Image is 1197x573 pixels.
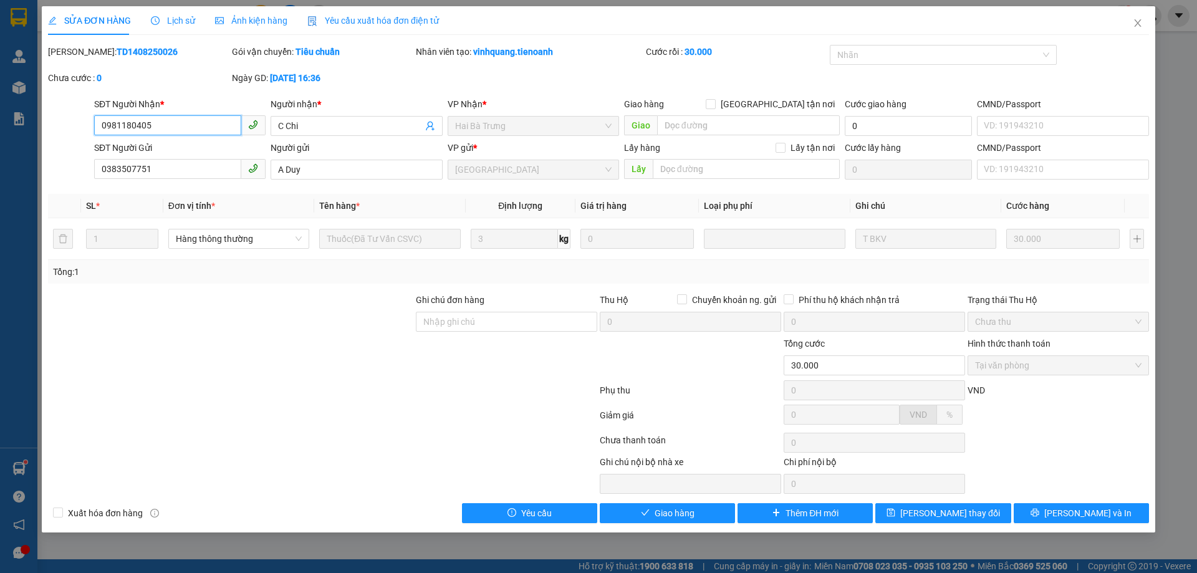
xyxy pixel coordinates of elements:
[48,71,229,85] div: Chưa cước :
[270,73,320,83] b: [DATE] 16:36
[641,508,650,518] span: check
[151,16,160,25] span: clock-circle
[271,141,442,155] div: Người gửi
[48,16,57,25] span: edit
[48,45,229,59] div: [PERSON_NAME]:
[685,47,712,57] b: 30.000
[53,265,462,279] div: Tổng: 1
[232,71,413,85] div: Ngày GD:
[845,160,972,180] input: Cước lấy hàng
[699,194,850,218] th: Loại phụ phí
[521,506,552,520] span: Yêu cầu
[716,97,840,111] span: [GEOGRAPHIC_DATA] tận nơi
[968,385,985,395] span: VND
[977,141,1148,155] div: CMND/Passport
[558,229,570,249] span: kg
[845,99,906,109] label: Cước giao hàng
[1044,506,1132,520] span: [PERSON_NAME] và In
[977,97,1148,111] div: CMND/Passport
[473,47,553,57] b: vinhquang.tienoanh
[646,45,827,59] div: Cước rồi :
[786,141,840,155] span: Lấy tận nơi
[845,143,901,153] label: Cước lấy hàng
[580,201,627,211] span: Giá trị hàng
[600,295,628,305] span: Thu Hộ
[624,143,660,153] span: Lấy hàng
[448,141,619,155] div: VP gửi
[946,410,953,420] span: %
[600,503,735,523] button: checkGiao hàng
[900,506,1000,520] span: [PERSON_NAME] thay đổi
[624,115,657,135] span: Giao
[624,99,664,109] span: Giao hàng
[875,503,1011,523] button: save[PERSON_NAME] thay đổi
[1014,503,1149,523] button: printer[PERSON_NAME] và In
[271,97,442,111] div: Người nhận
[738,503,873,523] button: plusThêm ĐH mới
[416,295,484,305] label: Ghi chú đơn hàng
[117,47,178,57] b: TD1408250026
[215,16,287,26] span: Ảnh kiện hàng
[910,410,927,420] span: VND
[94,97,266,111] div: SĐT Người Nhận
[1120,6,1155,41] button: Close
[97,73,102,83] b: 0
[248,120,258,130] span: phone
[968,293,1149,307] div: Trạng thái Thu Hộ
[786,506,839,520] span: Thêm ĐH mới
[772,508,781,518] span: plus
[151,16,195,26] span: Lịch sử
[600,455,781,474] div: Ghi chú nội bộ nhà xe
[624,159,653,179] span: Lấy
[448,99,483,109] span: VP Nhận
[850,194,1001,218] th: Ghi chú
[63,506,148,520] span: Xuất hóa đơn hàng
[176,229,302,248] span: Hàng thông thường
[975,312,1142,331] span: Chưa thu
[507,508,516,518] span: exclamation-circle
[455,117,612,135] span: Hai Bà Trưng
[975,356,1142,375] span: Tại văn phòng
[86,201,96,211] span: SL
[598,433,782,455] div: Chưa thanh toán
[887,508,895,518] span: save
[845,116,972,136] input: Cước giao hàng
[462,503,597,523] button: exclamation-circleYêu cầu
[598,383,782,405] div: Phụ thu
[1006,229,1120,249] input: 0
[319,201,360,211] span: Tên hàng
[794,293,905,307] span: Phí thu hộ khách nhận trả
[425,121,435,131] span: user-add
[784,455,965,474] div: Chi phí nội bộ
[687,293,781,307] span: Chuyển khoản ng. gửi
[319,229,460,249] input: VD: Bàn, Ghế
[48,16,131,26] span: SỬA ĐƠN HÀNG
[248,163,258,173] span: phone
[1130,229,1143,249] button: plus
[1006,201,1049,211] span: Cước hàng
[657,115,840,135] input: Dọc đường
[307,16,317,26] img: icon
[53,229,73,249] button: delete
[498,201,542,211] span: Định lượng
[416,45,643,59] div: Nhân viên tạo:
[655,506,695,520] span: Giao hàng
[94,141,266,155] div: SĐT Người Gửi
[784,339,825,349] span: Tổng cước
[598,408,782,430] div: Giảm giá
[168,201,215,211] span: Đơn vị tính
[1031,508,1039,518] span: printer
[855,229,996,249] input: Ghi Chú
[232,45,413,59] div: Gói vận chuyển:
[455,160,612,179] span: Thủ Đức
[296,47,340,57] b: Tiêu chuẩn
[307,16,439,26] span: Yêu cầu xuất hóa đơn điện tử
[580,229,694,249] input: 0
[968,339,1050,349] label: Hình thức thanh toán
[215,16,224,25] span: picture
[416,312,597,332] input: Ghi chú đơn hàng
[1133,18,1143,28] span: close
[150,509,159,518] span: info-circle
[653,159,840,179] input: Dọc đường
